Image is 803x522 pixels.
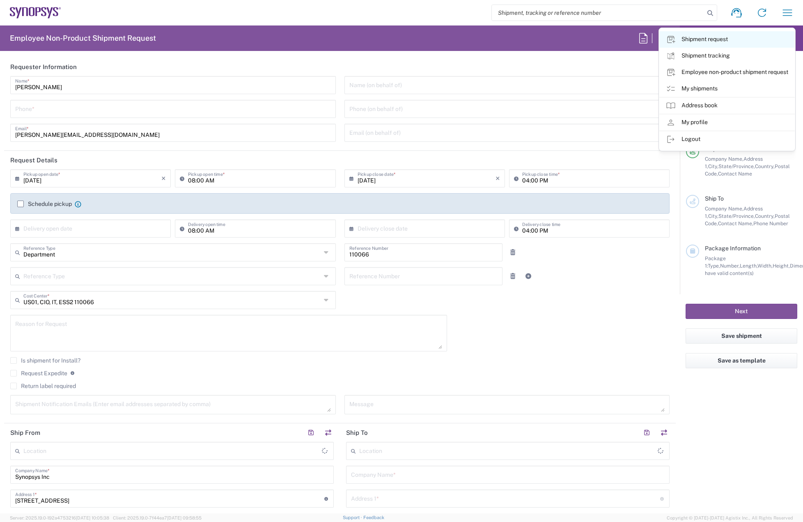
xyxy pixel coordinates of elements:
label: Schedule pickup [17,201,72,207]
h2: Ship From [10,429,40,437]
i: × [161,172,166,185]
h2: Ship To [346,429,368,437]
span: Country, [755,163,775,169]
span: Height, [773,263,790,269]
a: Feedback [363,515,384,520]
span: Contact Name [718,171,752,177]
a: Support [343,515,363,520]
span: State/Province, [718,163,755,169]
span: [DATE] 09:58:55 [167,515,202,520]
h2: Employee Non-Product Shipment Request [10,33,156,43]
a: My profile [659,114,795,131]
a: Shipment tracking [659,48,795,64]
h2: Request Details [10,156,57,164]
a: Remove Reference [507,247,519,258]
a: Remove Reference [507,270,519,282]
span: [DATE] 10:05:38 [76,515,109,520]
span: Width, [757,263,773,269]
span: Number, [720,263,740,269]
span: City, [708,163,718,169]
span: City, [708,213,718,219]
button: Next [686,304,797,319]
span: Package Information [705,245,761,252]
label: Return label required [10,383,76,389]
i: × [496,172,500,185]
span: Copyright © [DATE]-[DATE] Agistix Inc., All Rights Reserved [667,514,793,522]
label: Request Expedite [10,370,67,376]
a: Logout [659,131,795,148]
span: Phone Number [753,220,788,226]
span: Type, [708,263,720,269]
input: Shipment, tracking or reference number [492,5,704,21]
button: Save shipment [686,328,797,344]
a: Address book [659,97,795,114]
label: Is shipment for Install? [10,357,80,364]
span: Contact Name, [718,220,753,226]
h2: Requester Information [10,63,77,71]
span: Length, [740,263,757,269]
span: Client: 2025.19.0-7f44ea7 [113,515,202,520]
button: Save as template [686,353,797,368]
span: Server: 2025.19.0-192a4753216 [10,515,109,520]
a: Add Reference [523,270,534,282]
a: Shipment request [659,31,795,48]
span: Ship To [705,195,724,202]
span: Company Name, [705,156,743,162]
span: Company Name, [705,206,743,212]
a: Employee non-product shipment request [659,64,795,81]
span: Package 1: [705,255,726,269]
a: My shipments [659,81,795,97]
span: Country, [755,213,775,219]
span: State/Province, [718,213,755,219]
